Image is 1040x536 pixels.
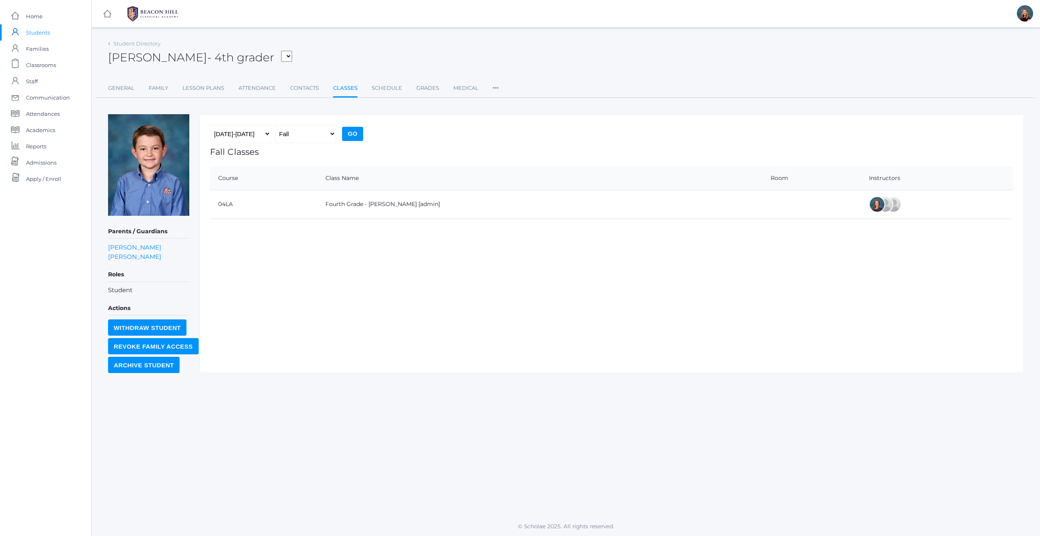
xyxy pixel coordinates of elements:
th: Instructors [861,167,1013,190]
span: Admissions [26,154,56,171]
h5: Actions [108,302,189,315]
span: Attendances [26,106,60,122]
a: [PERSON_NAME] [108,243,161,252]
a: Contacts [290,80,319,96]
h2: [PERSON_NAME] [108,51,292,64]
div: Ellie Bradley [869,196,885,213]
a: General [108,80,134,96]
a: Fourth Grade - [PERSON_NAME] [325,200,417,208]
a: Family [149,80,168,96]
a: Lesson Plans [182,80,224,96]
input: Withdraw Student [108,319,186,336]
img: Hunter Reid [108,114,189,216]
span: Academics [26,122,55,138]
a: Attendance [238,80,276,96]
span: - 4th grader [207,50,274,64]
a: Schedule [372,80,402,96]
span: Reports [26,138,46,154]
a: Grades [416,80,439,96]
span: Families [26,41,49,57]
a: Classes [333,80,357,98]
a: 04LA [218,200,233,208]
img: 1_BHCALogos-05.png [122,4,183,24]
input: Go [342,127,363,141]
span: Home [26,8,43,24]
div: Lindsay Leeds [1017,5,1033,22]
th: Class Name [317,167,763,190]
span: Apply / Enroll [26,171,61,187]
div: Heather Porter [885,196,901,213]
p: © Scholae 2025. All rights reserved. [92,522,1040,530]
a: Medical [453,80,479,96]
input: Archive Student [108,357,180,373]
span: Communication [26,89,70,106]
a: [admin] [418,200,440,208]
th: Course [210,167,317,190]
span: Students [26,24,50,41]
span: Staff [26,73,38,89]
h5: Parents / Guardians [108,225,189,239]
span: Classrooms [26,57,56,73]
div: Lydia Chaffin [877,196,893,213]
li: Student [108,286,189,295]
th: Room [763,167,861,190]
a: Student Directory [113,40,160,47]
input: Revoke Family Access [108,338,199,354]
h1: Fall Classes [210,147,1013,156]
a: [PERSON_NAME] [108,252,161,261]
h5: Roles [108,268,189,282]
